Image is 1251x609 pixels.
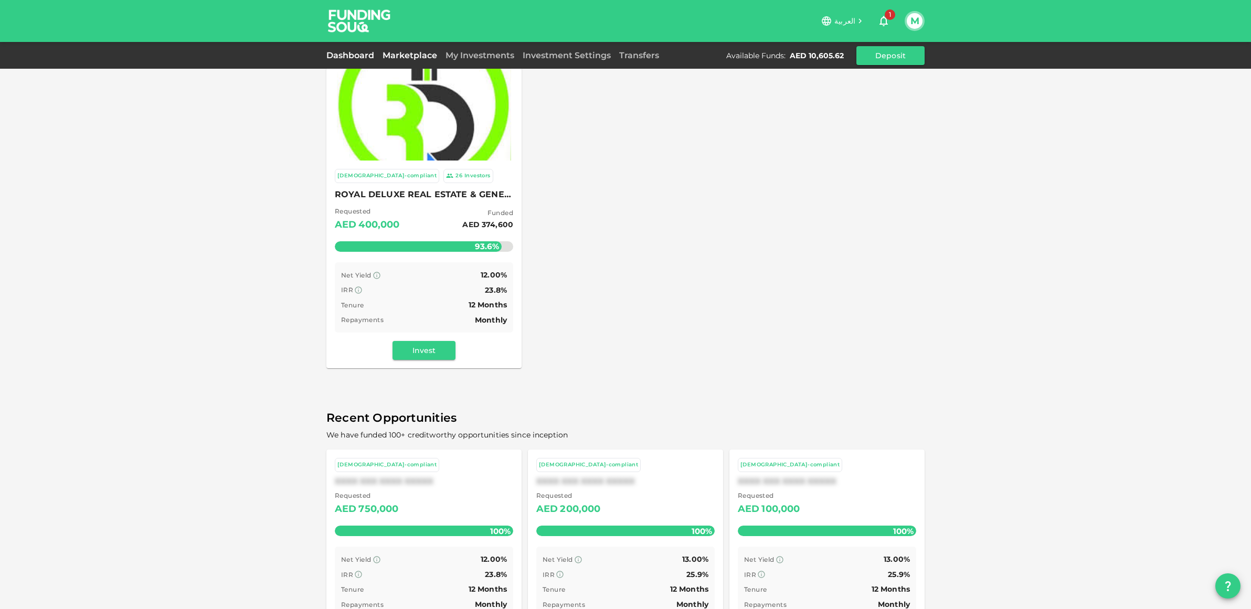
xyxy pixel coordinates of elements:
div: XXXX XXX XXXX XXXXX [738,476,916,486]
div: Remaining : [335,232,366,242]
a: Marketplace Logo [DEMOGRAPHIC_DATA]-compliant 26Investors ROYAL DELUXE REAL ESTATE & GENERAL MAIN... [326,39,522,368]
div: AED 25,400.00 [368,232,408,242]
span: Monthly [475,600,507,609]
div: AED [738,501,759,518]
span: 12 Months [670,584,708,594]
div: AED 10,605.62 [790,50,844,61]
div: [DEMOGRAPHIC_DATA]-compliant [337,172,437,180]
span: 12 Months [469,584,507,594]
span: IRR [341,286,353,294]
a: My Investments [441,50,518,60]
span: 100% [890,523,916,539]
span: Requested [536,490,601,501]
div: AED [335,501,356,518]
span: 12.00% [481,270,507,280]
div: 200,000 [560,501,600,518]
img: Marketplace Logo [337,16,511,190]
span: 100% [689,523,715,539]
span: 13.00% [682,554,708,564]
a: Marketplace [378,50,441,60]
a: Transfers [615,50,663,60]
div: [DEMOGRAPHIC_DATA]-compliant [740,461,840,469]
span: Net Yield [341,271,372,279]
span: Net Yield [744,555,775,563]
span: العربية [834,16,855,26]
span: Monthly [475,315,507,325]
span: 25.9% [686,570,708,579]
div: AED [536,501,558,518]
span: 13.00% [884,554,910,564]
span: ROYAL DELUXE REAL ESTATE & GENERAL MAINTENANCE - L.L.C - O.P.C [335,187,513,202]
div: Investors [464,172,491,180]
div: XXXX XXX XXXX XXXXX [335,476,513,486]
span: Funded [462,208,513,218]
span: 23.8% [485,570,507,579]
span: Tenure [744,585,767,593]
span: Net Yield [543,555,573,563]
button: M [907,13,923,29]
div: [DEMOGRAPHIC_DATA]-compliant [337,461,437,469]
span: Tenure [543,585,565,593]
span: 23.8% [485,285,507,295]
span: IRR [543,571,555,579]
span: Recent Opportunities [326,408,925,429]
div: XXXX XXX XXXX XXXXX [536,476,715,486]
span: IRR [341,571,353,579]
button: Deposit [856,46,925,65]
button: question [1215,573,1241,599]
button: Invest [393,341,455,360]
div: Available Funds : [726,50,786,61]
span: 12.00% [481,554,507,564]
span: 12 Months [872,584,910,594]
div: [DEMOGRAPHIC_DATA]-compliant [539,461,638,469]
div: 100,000 [761,501,800,518]
span: Repayments [543,601,585,608]
span: Repayments [341,601,384,608]
span: Monthly [878,600,910,609]
span: Tenure [341,585,364,593]
a: Dashboard [326,50,378,60]
span: IRR [744,571,756,579]
span: 12 Months [469,300,507,309]
div: 26 [455,172,462,180]
span: Requested [335,490,399,501]
a: Investment Settings [518,50,615,60]
div: 750,000 [358,501,398,518]
span: Repayments [744,601,787,608]
span: 1 [885,9,895,20]
span: Net Yield [341,555,372,563]
span: Repayments [341,316,384,324]
span: We have funded 100+ creditworthy opportunities since inception [326,430,568,440]
span: Requested [738,490,800,501]
span: Requested [335,206,400,217]
span: Monthly [676,600,708,609]
span: 100% [487,523,513,539]
button: 1 [873,10,894,31]
span: 25.9% [888,570,910,579]
span: Tenure [341,301,364,309]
